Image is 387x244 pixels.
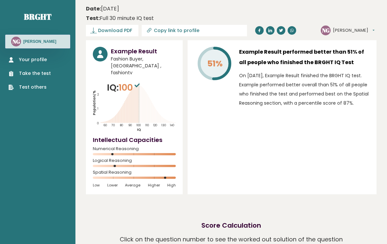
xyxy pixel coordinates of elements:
tspan: 130 [161,123,166,127]
tspan: Population/% [92,90,97,115]
tspan: 120 [153,123,157,127]
text: NG [322,26,330,34]
span: Higher [148,183,160,187]
tspan: 140 [170,123,174,127]
div: Full 30 minute IQ test [86,14,154,22]
span: Download PDF [98,27,132,34]
tspan: IQ [137,128,141,132]
tspan: 80 [120,123,123,127]
a: Test others [9,84,51,91]
tspan: 70 [112,123,115,127]
span: Lower [107,183,118,187]
h3: [PERSON_NAME] [23,39,56,44]
span: High [167,183,176,187]
a: Your profile [9,56,51,63]
time: [DATE] [86,5,119,13]
span: 100 [119,81,141,94]
h3: Example Result performed better than 51% of all people who finished the BRGHT IQ Test [239,47,370,68]
tspan: 100 [136,123,141,127]
tspan: 1 [97,107,98,111]
span: Average [125,183,140,187]
b: Test: [86,14,100,22]
span: Fashion Buyer, [GEOGRAPHIC_DATA] , fashiontv [111,56,176,76]
p: On [DATE], Example Result finished the BRGHT IQ test. Example performed better overall than 51% o... [239,71,370,108]
a: Download PDF [86,25,138,36]
h2: Score Calculation [201,220,261,230]
tspan: 51% [207,58,223,69]
text: NG [12,38,20,45]
span: Low [93,183,100,187]
span: Spatial Reasoning [93,171,176,174]
tspan: 110 [145,123,149,127]
a: Take the test [9,70,51,77]
tspan: 90 [128,123,132,127]
tspan: 2 [97,93,99,96]
span: Numerical Reasoning [93,148,176,150]
b: Date: [86,5,101,12]
h4: Intellectual Capacities [93,135,176,144]
tspan: 0 [97,121,99,125]
span: Logical Reasoning [93,159,176,162]
a: Brght [24,11,51,22]
tspan: 60 [103,123,107,127]
p: IQ: [107,81,141,94]
button: [PERSON_NAME] [333,27,375,34]
h3: Example Result [111,47,176,56]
